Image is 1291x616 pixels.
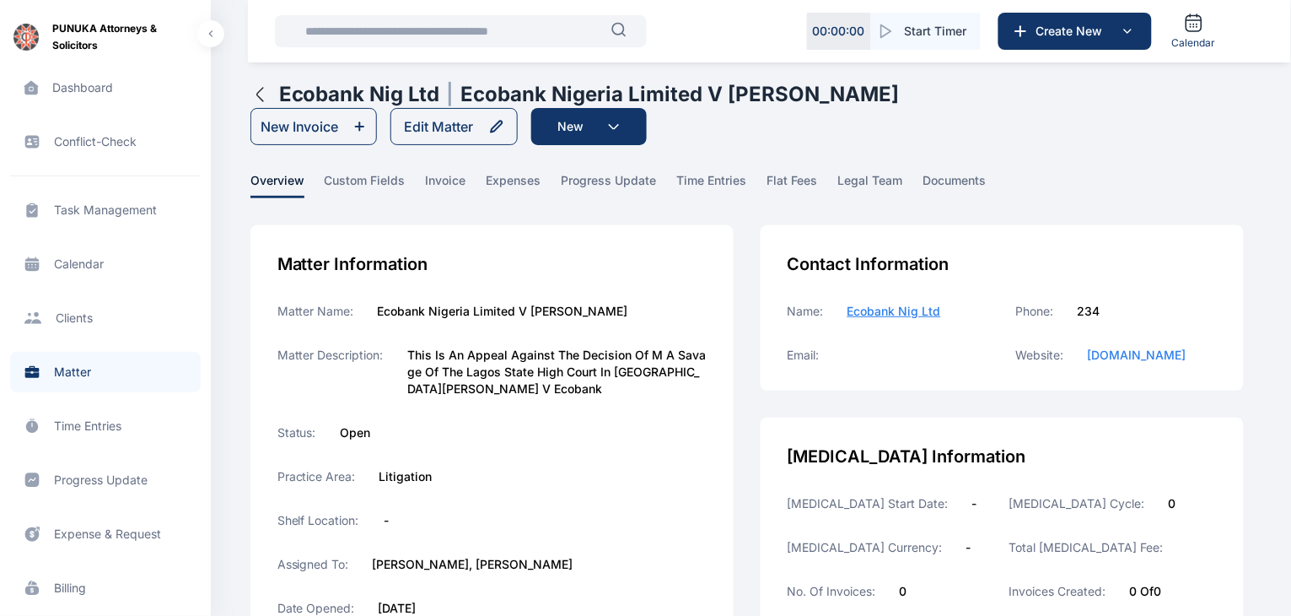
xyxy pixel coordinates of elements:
a: conflict-check [10,122,201,162]
span: Ecobank Nig Ltd [847,304,941,318]
label: Email: [788,347,820,364]
label: [MEDICAL_DATA] Currency: [788,539,943,556]
label: Invoices Created: [1009,583,1105,600]
span: PUNUKA Attorneys & Solicitors [52,20,197,54]
div: Matter Information [277,252,707,276]
span: Start Timer [905,23,967,40]
a: progress update [562,172,677,198]
a: [DOMAIN_NAME] [1087,347,1186,364]
span: time entries [677,172,747,198]
span: documents [923,172,987,198]
div: Edit Matter [405,116,474,137]
label: Matter Description: [277,347,385,397]
a: time entries [10,406,201,446]
label: 0 [900,583,907,600]
label: Status: [277,424,317,441]
label: 0 [1168,495,1175,512]
label: [MEDICAL_DATA] Cycle: [1009,495,1144,512]
div: Contact Information [788,252,1217,276]
a: calendar [10,244,201,284]
span: progress update [562,172,657,198]
button: Start Timer [871,13,981,50]
span: overview [250,172,304,198]
a: time entries [677,172,767,198]
a: invoice [426,172,487,198]
label: Shelf Location: [277,512,361,529]
a: billing [10,568,201,608]
label: - [966,539,971,556]
span: Create New [1030,23,1117,40]
label: Phone: [1015,303,1053,320]
label: This Is An Appeal Against The Decision Of M A Savage Of The Lagos State High Court In [GEOGRAPHIC... [408,347,707,397]
button: Edit Matter [390,108,518,145]
a: progress update [10,460,201,500]
button: Create New [998,13,1152,50]
a: overview [250,172,325,198]
p: 00 : 00 : 00 [813,23,865,40]
a: flat fees [767,172,838,198]
label: 234 [1077,303,1100,320]
a: expense & request [10,514,201,554]
a: dashboard [10,68,201,108]
span: invoice [426,172,466,198]
a: documents [923,172,1007,198]
span: | [447,81,455,108]
label: Ecobank Nigeria Limited V [PERSON_NAME] [378,303,628,320]
a: task management [10,190,201,230]
label: Name: [788,303,824,320]
span: custom fields [325,172,406,198]
label: [MEDICAL_DATA] Start Date: [788,495,949,512]
label: No. of Invoices: [788,583,876,600]
label: Assigned To: [277,556,349,573]
label: Matter Name: [277,303,354,320]
span: legal team [838,172,903,198]
h1: Ecobank Nig Ltd [279,81,440,108]
label: - [972,495,977,512]
div: New Invoice [261,116,339,137]
span: Calendar [1172,36,1216,50]
span: expenses [487,172,541,198]
label: Litigation [379,468,433,485]
label: Practice Area: [277,468,356,485]
label: Open [341,424,371,441]
h1: Ecobank Nigeria Limited v [PERSON_NAME] [461,81,900,108]
label: Total [MEDICAL_DATA] Fee: [1009,539,1163,556]
a: expenses [487,172,562,198]
a: Ecobank Nig Ltd [847,303,941,320]
label: - [385,512,390,529]
a: legal team [838,172,923,198]
label: 0 of 0 [1129,583,1161,600]
button: New [531,108,647,145]
label: Website: [1015,347,1063,364]
span: flat fees [767,172,818,198]
label: [PERSON_NAME], [PERSON_NAME] [373,556,573,573]
button: New Invoice [250,108,377,145]
a: Calendar [1165,6,1223,57]
a: custom fields [325,172,426,198]
a: matter [10,352,201,392]
a: clients [10,298,201,338]
div: [MEDICAL_DATA] Information [788,445,1217,468]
